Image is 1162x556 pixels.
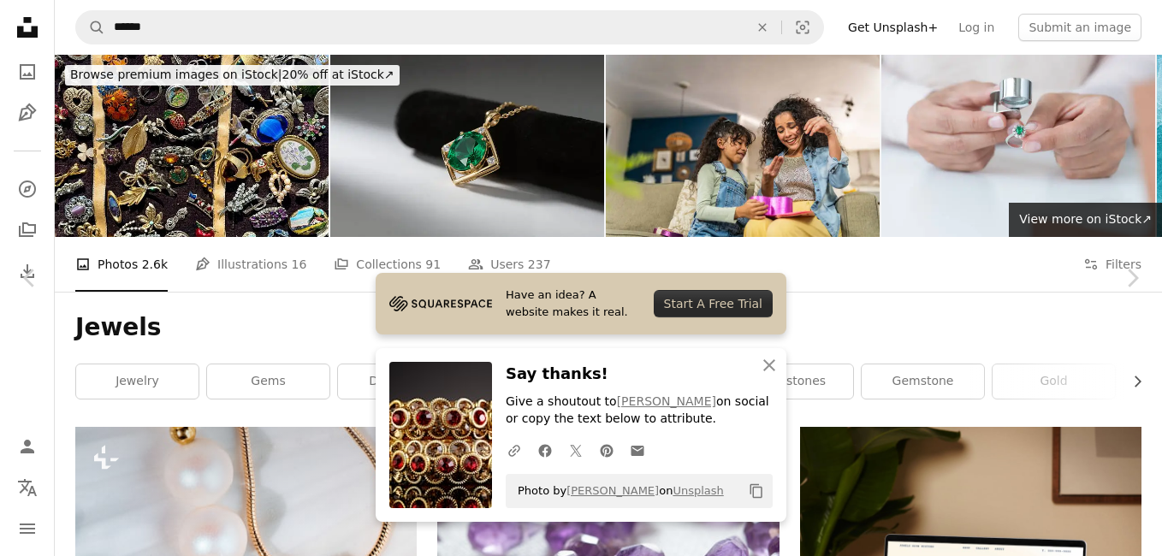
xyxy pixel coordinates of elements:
a: gemstone [862,364,984,399]
span: 16 [292,255,307,274]
a: Share on Twitter [560,433,591,467]
a: gems [207,364,329,399]
img: Vintage brooches [55,55,329,237]
h1: Jewels [75,312,1141,343]
a: Unsplash [673,484,723,497]
a: Have an idea? A website makes it real.Start A Free Trial [376,273,786,334]
button: Search Unsplash [76,11,105,44]
h3: Say thanks! [506,362,773,387]
span: Browse premium images on iStock | [70,68,282,81]
span: Photo by on [509,477,724,505]
button: Clear [744,11,781,44]
button: Copy to clipboard [742,476,771,506]
img: Child girl giving a gift to mother at home [606,55,880,237]
a: Next [1102,196,1162,360]
a: gold [993,364,1115,399]
a: Share over email [622,433,653,467]
a: Share on Facebook [530,433,560,467]
a: Collections 91 [334,237,441,292]
button: Language [10,470,44,505]
a: Log in / Sign up [10,429,44,464]
p: Give a shoutout to on social or copy the text below to attribute. [506,393,773,428]
button: Filters [1083,237,1141,292]
a: Explore [10,172,44,206]
a: Illustrations 16 [195,237,306,292]
span: View more on iStock ↗ [1019,212,1152,226]
button: Menu [10,512,44,546]
a: jewelry [76,364,199,399]
a: diamonds [338,364,460,399]
img: A necklace with a single emerald pendant rests gracefully on a black velvet base. [330,55,604,237]
button: Submit an image [1018,14,1141,41]
span: 237 [528,255,551,274]
a: [PERSON_NAME] [617,394,716,408]
a: Photos [10,55,44,89]
a: Get Unsplash+ [838,14,948,41]
a: [PERSON_NAME] [566,484,659,497]
a: Browse premium images on iStock|20% off at iStock↗ [55,55,410,96]
a: Illustrations [10,96,44,130]
span: 91 [425,255,441,274]
a: Log in [948,14,1005,41]
button: scroll list to the right [1122,364,1141,399]
img: file-1705255347840-230a6ab5bca9image [389,291,492,316]
a: View more on iStock↗ [1009,203,1162,237]
button: Visual search [782,11,823,44]
span: Have an idea? A website makes it real. [506,287,640,321]
form: Find visuals sitewide [75,10,824,44]
a: purple petals on white textile [437,533,779,548]
div: 20% off at iStock ↗ [65,65,400,86]
a: Users 237 [468,237,550,292]
a: gemstones [731,364,853,399]
img: Jeweler Examines Luxury Ring [881,55,1155,237]
a: Share on Pinterest [591,433,622,467]
div: Start A Free Trial [654,290,773,317]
